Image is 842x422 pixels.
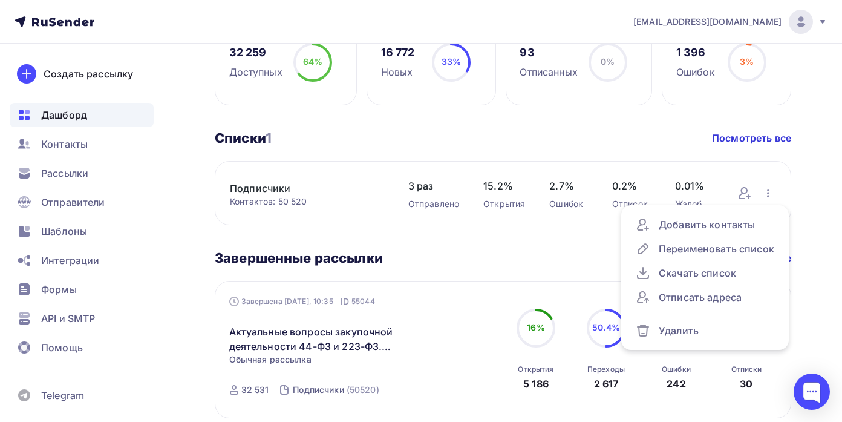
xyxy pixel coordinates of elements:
[41,311,95,326] span: API и SMTP
[215,249,383,266] h3: Завершенные рассылки
[592,322,620,332] span: 50.4%
[523,377,549,391] div: 5 186
[293,384,344,396] div: Подписчики
[636,323,774,338] div: Удалить
[41,282,77,297] span: Формы
[230,196,384,208] div: Контактов: 50 520
[41,166,88,180] span: Рассылки
[229,325,437,354] a: Актуальные вопросы закупочной деятельности 44-ФЗ и 223-ФЗ. Практикум для Заказчиков и Поставщиков...
[292,380,380,400] a: Подписчики (50520)
[41,108,87,122] span: Дашборд
[229,354,312,366] span: Обычная рассылка
[10,190,154,214] a: Отправители
[731,364,762,374] div: Отписки
[303,56,322,67] span: 64%
[636,242,774,256] div: Переименовать список
[41,340,83,355] span: Помощь
[520,65,577,79] div: Отписанных
[10,103,154,127] a: Дашборд
[633,16,782,28] span: [EMAIL_ADDRESS][DOMAIN_NAME]
[594,377,619,391] div: 2 617
[41,224,87,239] span: Шаблоны
[740,56,754,67] span: 3%
[381,45,415,60] div: 16 772
[636,266,774,280] div: Скачать список
[215,130,272,147] h3: Списки
[41,388,84,403] span: Telegram
[676,45,715,60] div: 1 396
[229,295,375,308] div: Завершена [DATE], 10:35
[266,130,272,146] span: 1
[229,45,282,60] div: 32 259
[636,217,774,232] div: Добавить контакты
[667,377,685,391] div: 242
[676,65,715,79] div: Ошибок
[633,10,827,34] a: [EMAIL_ADDRESS][DOMAIN_NAME]
[483,179,525,193] span: 15.2%
[408,198,459,210] div: Отправлено
[483,198,525,210] div: Открытия
[527,322,544,332] span: 16%
[351,295,375,308] span: 55044
[408,179,459,193] span: 3 раз
[662,364,691,374] div: Ошибки
[601,56,615,67] span: 0%
[44,67,133,81] div: Создать рассылку
[712,131,791,145] a: Посмотреть все
[10,277,154,302] a: Формы
[612,179,651,193] span: 0.2%
[612,198,651,210] div: Отписок
[549,179,588,193] span: 2.7%
[341,295,349,308] span: ID
[41,253,99,268] span: Интеграции
[10,219,154,243] a: Шаблоны
[10,161,154,185] a: Рассылки
[229,65,282,79] div: Доступных
[10,132,154,156] a: Контакты
[520,45,577,60] div: 93
[381,65,415,79] div: Новых
[518,364,553,374] div: Открытия
[549,198,588,210] div: Ошибок
[442,56,461,67] span: 33%
[41,195,105,209] span: Отправители
[675,179,714,193] span: 0.01%
[740,377,752,391] div: 30
[636,290,774,305] div: Отписать адреса
[347,384,379,396] div: (50520)
[230,181,384,196] a: Подписчики
[241,384,269,396] div: 32 531
[587,364,625,374] div: Переходы
[675,198,714,210] div: Жалоб
[41,137,88,151] span: Контакты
